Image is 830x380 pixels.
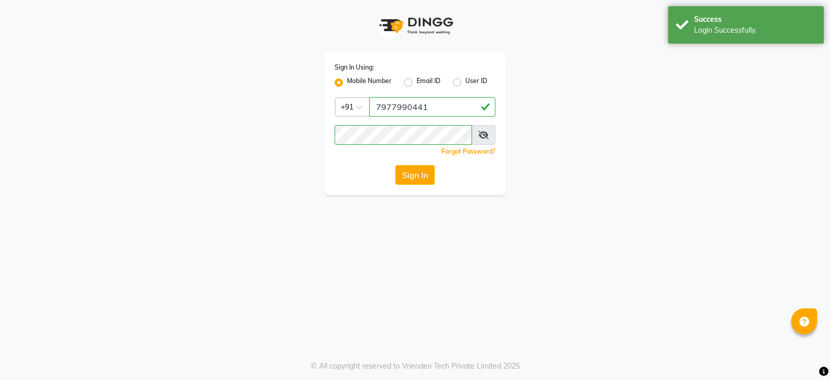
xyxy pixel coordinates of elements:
[347,76,392,89] label: Mobile Number
[395,165,435,185] button: Sign In
[335,125,472,145] input: Username
[369,97,495,117] input: Username
[694,25,816,36] div: Login Successfully.
[335,63,374,72] label: Sign In Using:
[465,76,487,89] label: User ID
[786,338,820,370] iframe: chat widget
[441,147,495,155] a: Forgot Password?
[417,76,440,89] label: Email ID
[694,14,816,25] div: Success
[374,10,457,41] img: logo1.svg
